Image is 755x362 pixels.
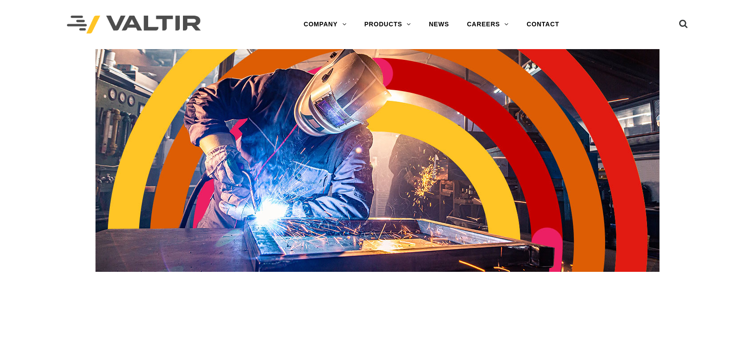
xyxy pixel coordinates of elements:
[95,49,660,272] img: Header_Timeline
[420,16,458,33] a: NEWS
[518,16,568,33] a: CONTACT
[355,16,420,33] a: PRODUCTS
[458,16,518,33] a: CAREERS
[67,16,201,34] img: Valtir
[295,16,355,33] a: COMPANY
